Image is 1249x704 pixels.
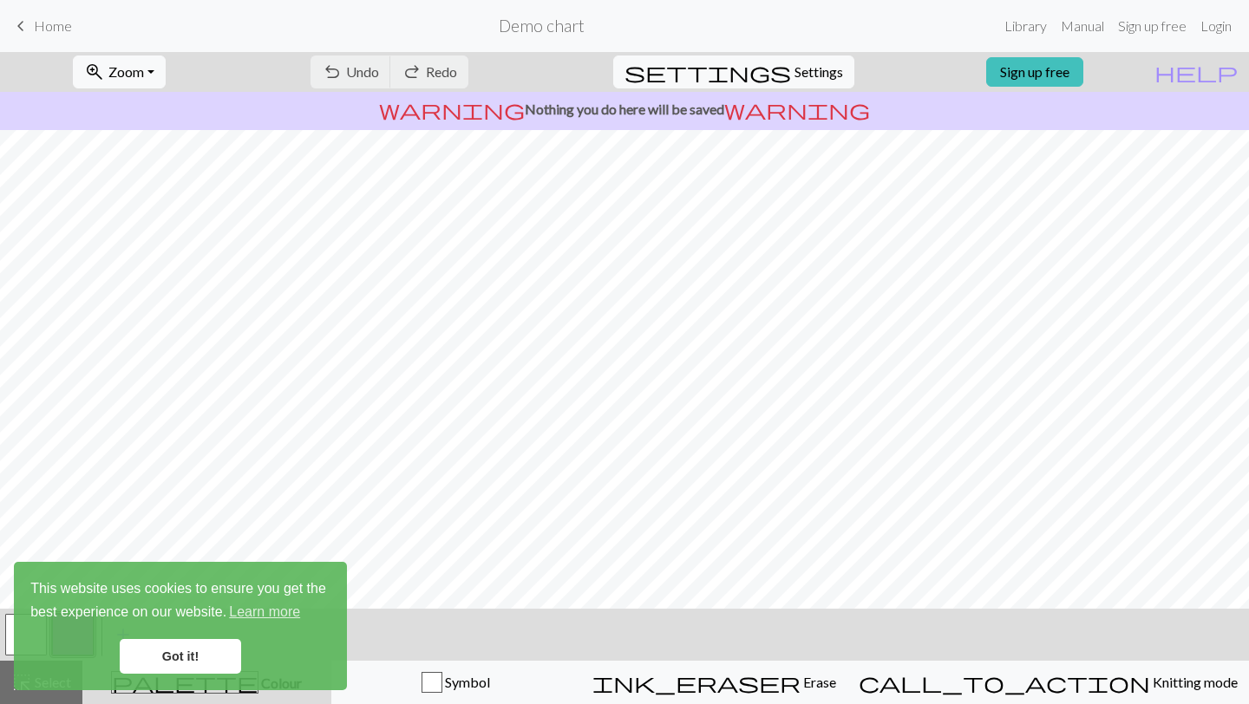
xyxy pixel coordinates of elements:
[859,670,1150,694] span: call_to_action
[997,9,1054,43] a: Library
[226,599,303,625] a: learn more about cookies
[73,55,166,88] button: Zoom
[11,670,32,694] span: highlight_alt
[1193,9,1239,43] a: Login
[724,97,870,121] span: warning
[7,99,1242,120] p: Nothing you do here will be saved
[847,661,1249,704] button: Knitting mode
[442,674,490,690] span: Symbol
[986,57,1083,87] a: Sign up free
[613,55,854,88] button: SettingsSettings
[795,62,843,82] span: Settings
[120,639,241,674] a: dismiss cookie message
[34,17,72,34] span: Home
[10,14,31,38] span: keyboard_arrow_left
[801,674,836,690] span: Erase
[624,60,791,84] span: settings
[14,562,347,690] div: cookieconsent
[1154,60,1238,84] span: help
[592,670,801,694] span: ink_eraser
[84,60,105,84] span: zoom_in
[1111,9,1193,43] a: Sign up free
[379,97,525,121] span: warning
[499,16,585,36] h2: Demo chart
[108,63,144,80] span: Zoom
[1054,9,1111,43] a: Manual
[581,661,847,704] button: Erase
[10,11,72,41] a: Home
[331,661,581,704] button: Symbol
[624,62,791,82] i: Settings
[30,578,330,625] span: This website uses cookies to ensure you get the best experience on our website.
[1150,674,1238,690] span: Knitting mode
